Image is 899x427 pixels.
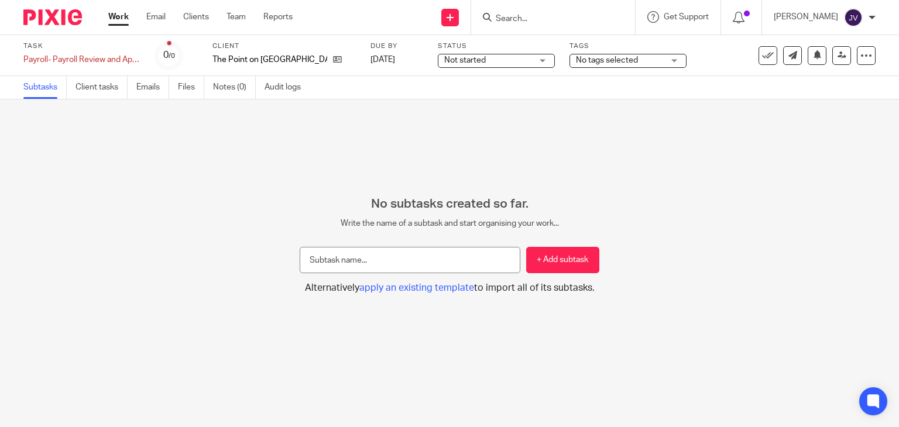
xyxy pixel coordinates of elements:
[844,8,863,27] img: svg%3E
[370,56,395,64] span: [DATE]
[23,9,82,25] img: Pixie
[438,42,555,51] label: Status
[169,53,175,59] small: /0
[263,11,293,23] a: Reports
[136,76,169,99] a: Emails
[23,42,140,51] label: Task
[213,76,256,99] a: Notes (0)
[370,42,423,51] label: Due by
[300,218,599,229] p: Write the name of a subtask and start organising your work...
[212,54,327,66] p: The Point on [GEOGRAPHIC_DATA]
[76,76,128,99] a: Client tasks
[183,11,209,23] a: Clients
[23,76,67,99] a: Subtasks
[23,54,140,66] div: Payroll- Payroll Review and Approval
[569,42,687,51] label: Tags
[359,283,474,292] span: apply an existing template
[774,11,838,23] p: [PERSON_NAME]
[163,49,175,62] div: 0
[227,11,246,23] a: Team
[664,13,709,21] span: Get Support
[108,11,129,23] a: Work
[300,197,599,212] h2: No subtasks created so far.
[495,14,600,25] input: Search
[146,11,166,23] a: Email
[576,56,638,64] span: No tags selected
[212,42,356,51] label: Client
[526,247,599,273] button: + Add subtask
[300,247,520,273] input: Subtask name...
[444,56,486,64] span: Not started
[178,76,204,99] a: Files
[265,76,310,99] a: Audit logs
[300,282,599,294] button: Alternativelyapply an existing templateto import all of its subtasks.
